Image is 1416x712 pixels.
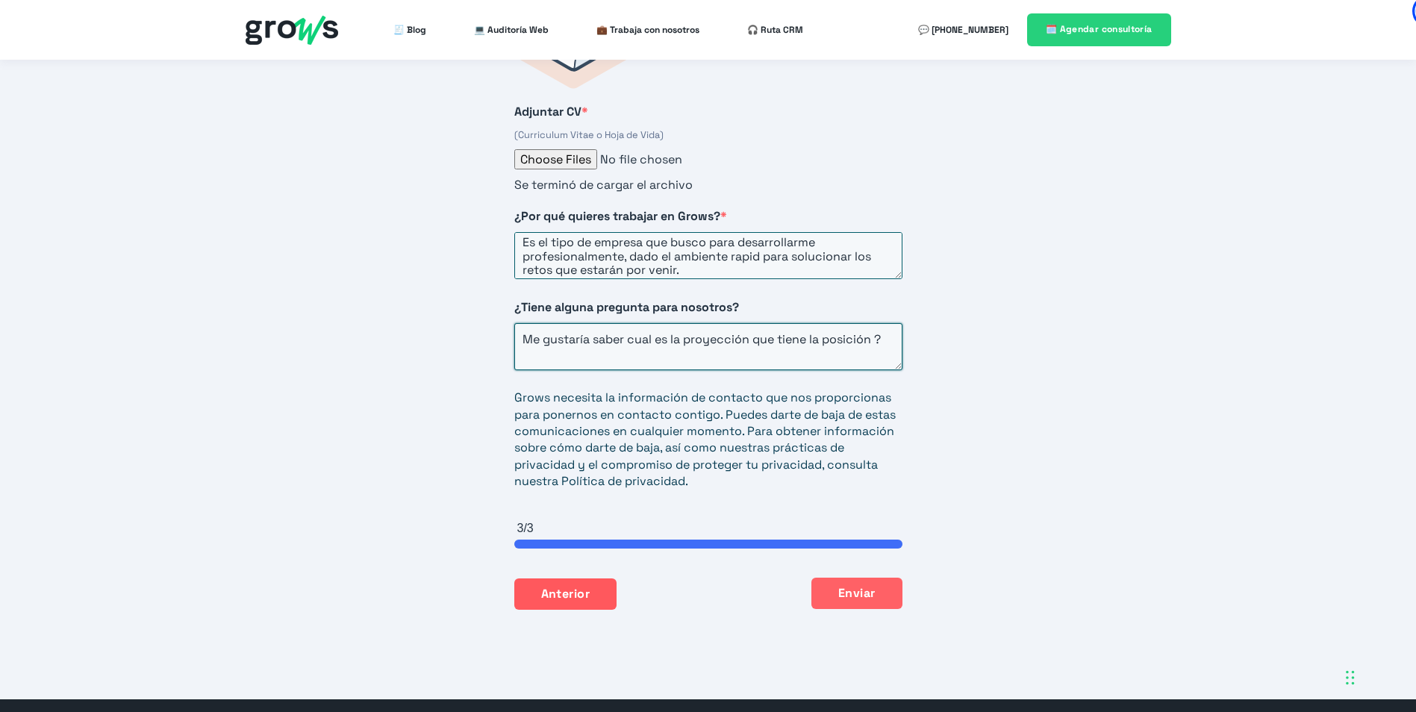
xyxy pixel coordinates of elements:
[918,15,1008,45] a: 💬 [PHONE_NUMBER]
[514,299,739,315] span: ¿Tiene alguna pregunta para nosotros?
[811,578,902,609] button: Enviar
[1046,23,1153,35] span: 🗓️ Agendar consultoría
[1027,13,1171,46] a: 🗓️ Agendar consultoría
[514,232,902,279] textarea: Es el tipo de empresa que busco para desarrollarme profesionalmente, dado el ambiente rapid para ...
[596,15,699,45] a: 💼 Trabaja con nosotros
[517,520,902,537] div: 3/3
[514,128,902,142] div: (Curriculum Vitae o Hoja de Vida)
[514,177,902,193] div: Se terminó de cargar el archivo
[747,15,803,45] a: 🎧 Ruta CRM
[474,15,549,45] a: 💻 Auditoría Web
[246,16,338,45] img: grows - hubspot
[514,540,902,549] div: page 3 of 3
[514,104,581,119] span: Adjuntar CV
[1346,655,1355,700] div: Arrastrar
[514,208,720,224] span: ¿Por qué quieres trabajar en Grows?
[1147,521,1416,712] div: Widget de chat
[514,390,902,490] div: Grows necesita la información de contacto que nos proporcionas para ponernos en contacto contigo....
[393,15,426,45] a: 🧾 Blog
[1147,521,1416,712] iframe: Chat Widget
[514,323,902,370] textarea: Me gustaría saber cual es la proyección que tiene la posición ?
[514,578,617,610] button: Anterior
